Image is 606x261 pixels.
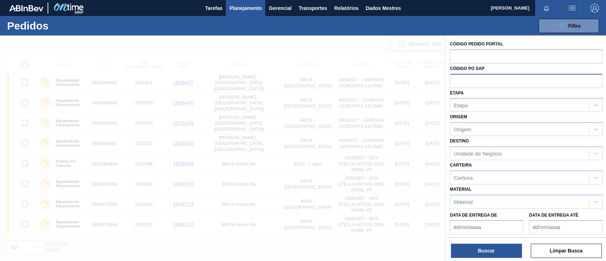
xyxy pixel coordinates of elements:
[450,138,469,143] font: Destino
[269,5,291,11] font: Gerencial
[450,220,523,234] input: dd/mm/aaaa
[491,5,529,11] font: [PERSON_NAME]
[7,20,49,32] font: Pedidos
[568,23,581,29] font: Filtro
[9,5,43,11] img: TNhmsLtSVTkK8tSr43FrP2fwEKptu5GPRR3wAAAABJRU5ErkJggg==
[454,199,473,205] font: Material
[450,42,503,47] font: Código Pedido Portal
[450,114,467,119] font: Origem
[539,19,599,33] button: Filtro
[450,213,497,218] font: Data de Entrega de
[334,5,358,11] font: Relatórios
[454,102,468,108] font: Etapa
[205,5,223,11] font: Tarefas
[535,3,558,13] button: Notificações
[529,220,602,234] input: dd/mm/aaaa
[454,150,502,156] font: Unidade de Negócio
[366,5,401,11] font: Dados Mestres
[454,174,473,180] font: Carteira
[529,213,578,218] font: Data de Entrega até
[454,126,471,132] font: Origem
[590,4,599,12] img: Sair
[568,4,576,12] img: ações do usuário
[299,5,327,11] font: Transportes
[450,187,471,192] font: Material
[229,5,262,11] font: Planejamento
[450,66,484,71] font: Código PO SAP
[450,163,472,168] font: Carteira
[450,91,464,96] font: Etapa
